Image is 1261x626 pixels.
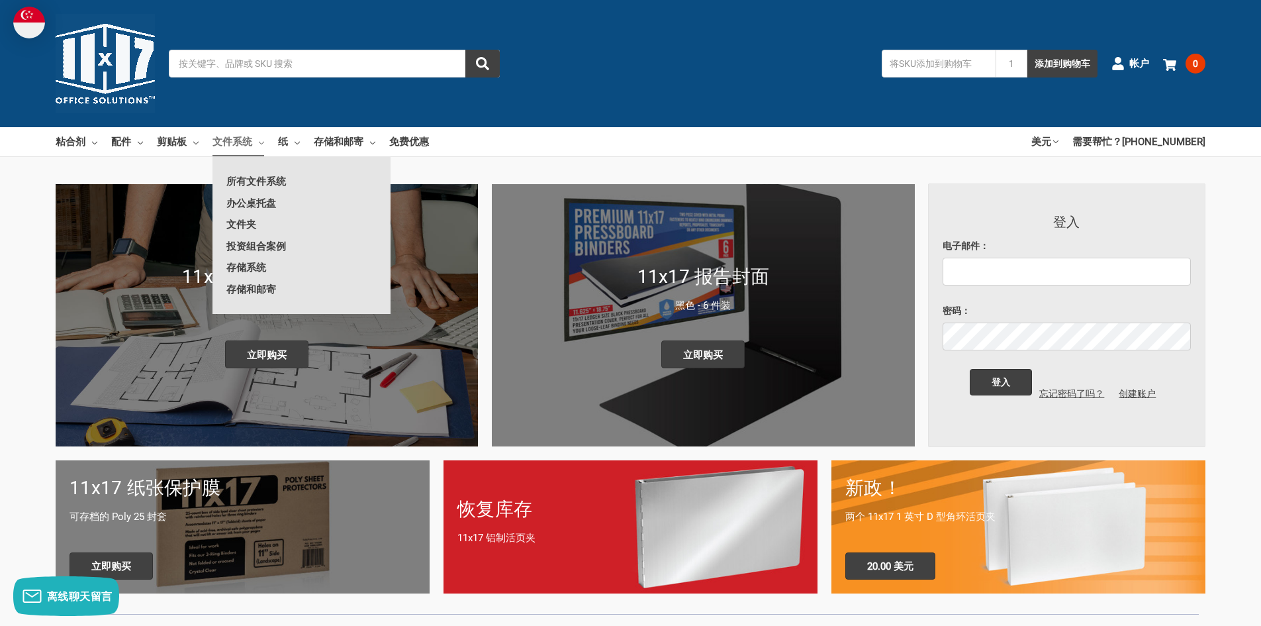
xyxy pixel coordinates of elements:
[845,511,996,523] font: 两个 11x17 1 英寸 D 型角环活页夹
[867,560,913,572] font: 20.00 美元
[169,50,500,78] input: 按关键字、品牌或 SKU 搜索
[226,262,266,274] font: 存储系统
[1119,388,1156,399] font: 创建账户
[457,532,536,544] font: 11x17 铝制活页夹
[226,197,276,209] font: 办公桌托盘
[637,266,770,287] font: 11x17 报告封面
[226,240,286,252] font: 投资组合案例
[1072,136,1205,148] font: 需要帮忙？[PHONE_NUMBER]
[1193,58,1198,69] font: 0
[1031,127,1058,156] a: 美元
[70,511,167,523] font: 可存档的 Poly 25 封套
[492,184,914,446] a: 11x17 报告封面 11x17 报告封面 黑色 - 6 件装 立即购买
[1032,387,1111,401] a: 忘记密码了吗？
[182,266,351,287] font: 11x17 纸板报告封面
[157,136,187,148] font: 剪贴板
[1072,127,1205,156] a: 需要帮忙？[PHONE_NUMBER]
[212,136,252,148] font: 文件系统
[1111,387,1163,401] a: 创建账户
[943,305,970,316] font: 密码：
[1129,58,1149,70] font: 帐户
[56,184,478,446] img: 全新 11x17 纸板活页夹
[943,240,989,251] font: 电子邮件：
[13,7,45,38] img: 新加坡的关税和税收信息
[226,219,256,231] font: 文件夹
[111,136,131,148] font: 配件
[314,136,363,148] font: 存储和邮寄
[683,349,723,361] font: 立即购买
[1027,50,1098,78] button: 添加到购物车
[1152,590,1261,626] iframe: Google 顾客评价
[47,589,113,603] font: 离线聊天留言
[56,136,85,148] font: 粘合剂
[226,176,286,187] font: 所有文件系统
[70,477,220,499] font: 11x17 纸张保护膜
[56,184,478,446] a: 全新 11x17 纸板活页夹 11x17 纸板报告封面 他们回来了 立即购买
[831,460,1205,594] a: 11x17 活页夹 2 件装仅售 20.00 美元 新政！ 两个 11x17 1 英寸 D 型角环活页夹 20.00 美元
[882,50,996,78] input: 将SKU添加到购物车
[845,477,902,499] font: 新政！
[13,576,119,616] button: 离线聊天留言
[226,284,276,295] font: 存储和邮寄
[492,184,914,446] img: 11x17 报告封面
[444,460,817,594] a: 恢复库存 11x17 铝制活页夹
[1031,136,1051,148] font: 美元
[247,349,287,361] font: 立即购买
[56,14,155,113] img: 11x17.com
[389,136,429,148] font: 免费优惠
[970,369,1032,395] input: 登入
[1111,46,1149,81] a: 帐户
[1035,58,1090,69] font: 添加到购物车
[56,460,430,594] a: 11x17 页保护套 11x17 纸张保护膜 可存档的 Poly 25 封套 立即购买
[675,299,731,311] font: 黑色 - 6 件装
[91,560,131,572] font: 立即购买
[278,136,288,148] font: 纸
[1163,46,1205,81] a: 0
[457,498,532,520] font: 恢复库存
[1039,388,1104,399] font: 忘记密码了吗？
[1053,214,1080,230] font: 登入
